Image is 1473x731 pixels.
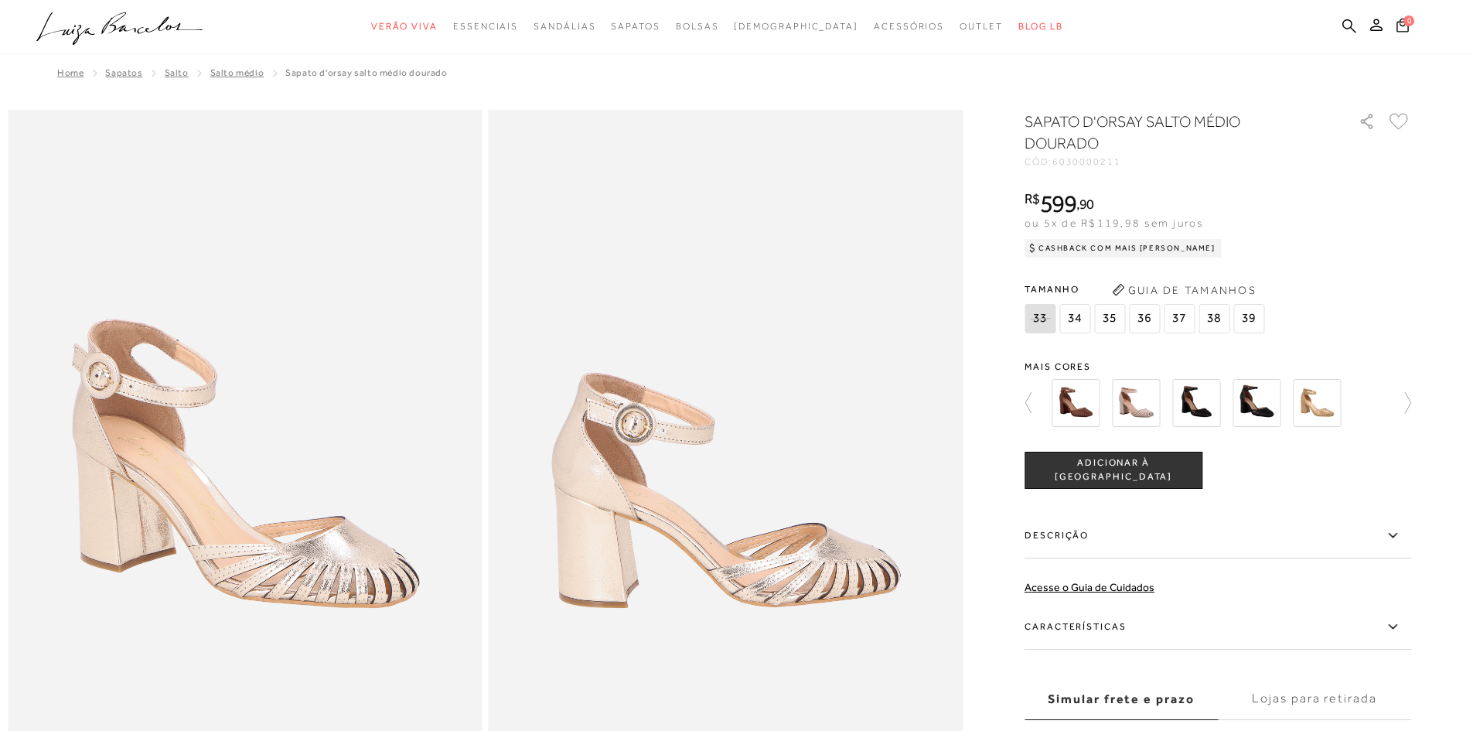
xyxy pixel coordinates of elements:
span: 90 [1079,196,1094,212]
img: SAPATO D'ORSAY CROCO SALTO MÉDIO NATA [1112,379,1160,427]
div: Cashback com Mais [PERSON_NAME] [1025,239,1222,258]
span: 38 [1199,304,1229,333]
span: Outlet [960,21,1003,32]
button: ADICIONAR À [GEOGRAPHIC_DATA] [1025,452,1202,489]
img: SAPATO D'ORSAY CROCO SALTO MÉDIO CASTANHO [1052,379,1100,427]
span: Sapatos [611,21,660,32]
img: SAPATO D'ORSAY CROCO SALTO MÉDIO PRETO [1233,379,1280,427]
span: Mais cores [1025,362,1411,371]
span: [DEMOGRAPHIC_DATA] [734,21,858,32]
span: 33 [1025,304,1055,333]
span: Tamanho [1025,278,1268,301]
span: 6030000211 [1052,156,1121,167]
span: 0 [1403,15,1414,26]
img: SAPATO D'ORSAY DE SALTO BLOCO MÉDIO EM VERNIZ BEGE [1293,379,1341,427]
a: categoryNavScreenReaderText [874,12,944,41]
a: Acesse o Guia de Cuidados [1025,581,1154,593]
img: SAPATO D'ORSAY CROCO SALTO MÉDIO PRETO [1172,379,1220,427]
h1: SAPATO D'ORSAY SALTO MÉDIO DOURADO [1025,111,1314,154]
span: 599 [1040,190,1076,217]
button: Guia de Tamanhos [1106,278,1261,302]
span: ou 5x de R$119,98 sem juros [1025,217,1203,229]
a: noSubCategoriesText [734,12,858,41]
button: 0 [1392,17,1413,38]
a: categoryNavScreenReaderText [960,12,1003,41]
span: Sandálias [534,21,595,32]
i: R$ [1025,192,1040,206]
label: Características [1025,605,1411,650]
span: Bolsas [676,21,719,32]
span: 37 [1164,304,1195,333]
a: Salto Médio [210,67,264,78]
span: BLOG LB [1018,21,1063,32]
label: Descrição [1025,514,1411,558]
a: BLOG LB [1018,12,1063,41]
a: Home [57,67,84,78]
a: categoryNavScreenReaderText [611,12,660,41]
a: Sapatos [105,67,142,78]
label: Lojas para retirada [1218,678,1411,720]
span: ADICIONAR À [GEOGRAPHIC_DATA] [1025,456,1202,483]
span: Verão Viva [371,21,438,32]
span: 35 [1094,304,1125,333]
span: Acessórios [874,21,944,32]
span: 36 [1129,304,1160,333]
span: Essenciais [453,21,518,32]
a: categoryNavScreenReaderText [534,12,595,41]
i: , [1076,197,1094,211]
span: SAPATO D'ORSAY SALTO MÉDIO DOURADO [285,67,447,78]
span: 34 [1059,304,1090,333]
label: Simular frete e prazo [1025,678,1218,720]
span: 39 [1233,304,1264,333]
a: categoryNavScreenReaderText [371,12,438,41]
a: categoryNavScreenReaderText [453,12,518,41]
a: Salto [165,67,189,78]
div: CÓD: [1025,157,1334,166]
a: categoryNavScreenReaderText [676,12,719,41]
